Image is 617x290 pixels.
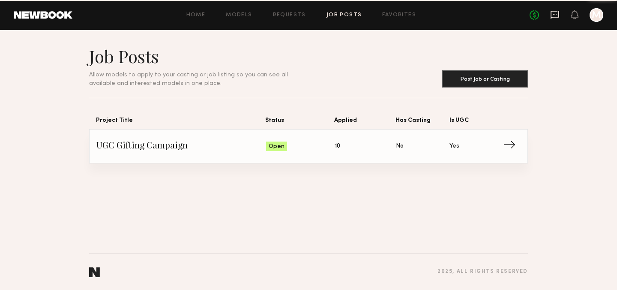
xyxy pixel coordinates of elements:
[590,8,603,22] a: M
[96,140,266,153] span: UGC Gifting Campaign
[503,140,521,153] span: →
[449,115,503,129] span: Is UGC
[382,12,416,18] a: Favorites
[334,115,395,129] span: Applied
[89,45,308,67] h1: Job Posts
[269,142,285,151] span: Open
[96,115,265,129] span: Project Title
[442,70,528,88] button: Post Job or Casting
[395,115,449,129] span: Has Casting
[89,72,288,86] span: Allow models to apply to your casting or job listing so you can see all available and interested ...
[396,142,404,151] span: No
[186,12,206,18] a: Home
[335,142,340,151] span: 10
[96,130,521,163] a: UGC Gifting CampaignOpen10NoYes→
[273,12,306,18] a: Requests
[326,12,362,18] a: Job Posts
[226,12,252,18] a: Models
[265,115,334,129] span: Status
[449,142,459,151] span: Yes
[437,269,528,275] div: 2025 , all rights reserved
